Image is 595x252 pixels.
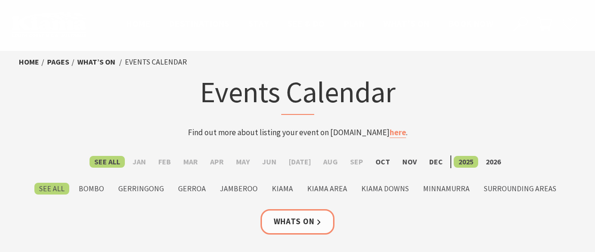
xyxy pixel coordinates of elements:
[481,156,505,168] label: 2026
[114,183,169,195] label: Gerringong
[390,127,406,138] a: here
[154,156,176,168] label: Feb
[126,18,150,29] span: Home
[318,156,342,168] label: Aug
[424,156,448,168] label: Dec
[257,156,281,168] label: Jun
[284,156,316,168] label: [DATE]
[248,18,269,29] span: Stay
[113,73,482,115] h1: Events Calendar
[125,56,187,68] li: Events Calendar
[34,183,69,195] label: See All
[169,18,229,29] span: Destinations
[345,156,368,168] label: Sep
[398,156,422,168] label: Nov
[128,156,151,168] label: Jan
[113,126,482,139] p: Find out more about listing your event on [DOMAIN_NAME] .
[344,18,365,29] span: Plan
[117,16,503,32] nav: Main Menu
[261,209,335,234] a: Whats On
[77,57,115,67] a: What’s On
[418,183,474,195] label: Minnamurra
[74,183,109,195] label: Bombo
[205,156,228,168] label: Apr
[90,156,125,168] label: See All
[454,156,478,168] label: 2025
[371,156,395,168] label: Oct
[19,57,39,67] a: Home
[179,156,203,168] label: Mar
[267,183,298,195] label: Kiama
[173,183,211,195] label: Gerroa
[287,18,325,29] span: See & Do
[11,11,87,37] img: Kiama Logo
[215,183,262,195] label: Jamberoo
[448,18,493,29] span: Book now
[231,156,254,168] label: May
[47,57,69,67] a: Pages
[302,183,352,195] label: Kiama Area
[357,183,414,195] label: Kiama Downs
[383,18,430,29] span: What’s On
[479,183,561,195] label: Surrounding Areas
